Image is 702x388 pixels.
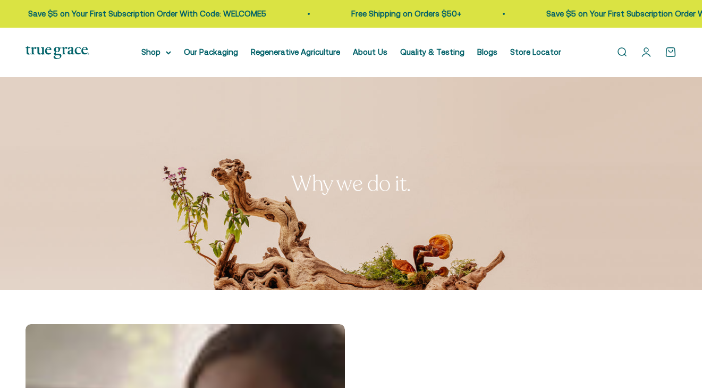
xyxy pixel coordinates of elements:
[141,46,171,59] summary: Shop
[353,47,387,56] a: About Us
[347,9,457,18] a: Free Shipping on Orders $50+
[477,47,497,56] a: Blogs
[400,47,464,56] a: Quality & Testing
[24,7,262,20] p: Save $5 on Your First Subscription Order With Code: WELCOME5
[251,47,340,56] a: Regenerative Agriculture
[510,47,561,56] a: Store Locator
[184,47,238,56] a: Our Packaging
[291,169,411,198] split-lines: Why we do it.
